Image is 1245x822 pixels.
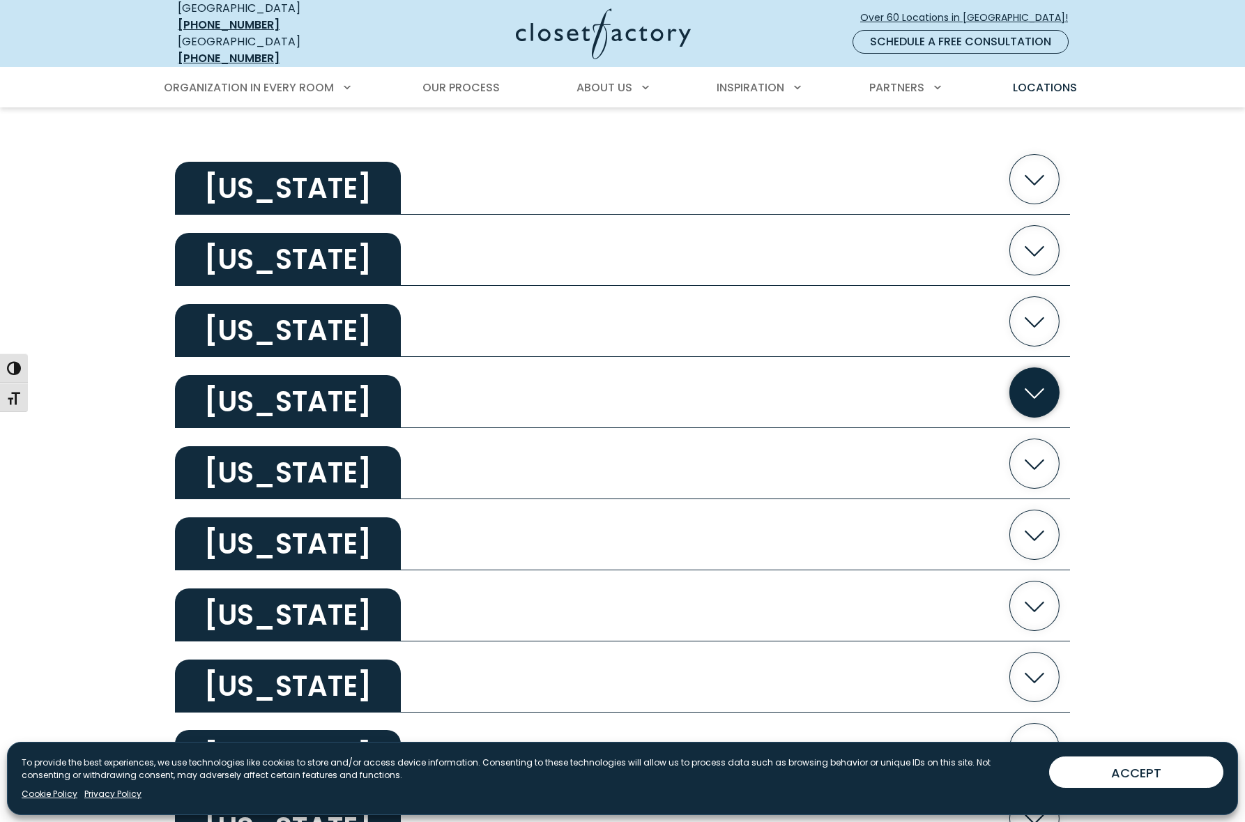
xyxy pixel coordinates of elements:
[435,93,960,109] strong: Enter your postal code above or and we will connect you with your nearest team.
[869,79,924,96] span: Partners
[178,50,280,66] a: [PHONE_NUMBER]
[516,8,691,59] img: Closet Factory Logo
[175,499,1070,570] button: [US_STATE]
[860,10,1079,25] span: Over 60 Locations in [GEOGRAPHIC_DATA]!
[576,79,632,96] span: About Us
[175,233,401,286] h2: [US_STATE]
[175,357,1070,428] button: [US_STATE]
[175,588,401,641] h2: [US_STATE]
[175,375,401,428] h2: [US_STATE]
[175,730,401,783] h2: [US_STATE]
[175,286,1070,357] button: [US_STATE]
[22,756,1038,782] p: To provide the best experiences, we use technologies like cookies to store and/or access device i...
[178,17,280,33] a: [PHONE_NUMBER]
[422,79,500,96] span: Our Process
[154,68,1091,107] nav: Primary Menu
[175,162,401,215] h2: [US_STATE]
[717,79,784,96] span: Inspiration
[175,215,1070,286] button: [US_STATE]
[178,33,380,67] div: [GEOGRAPHIC_DATA]
[22,788,77,800] a: Cookie Policy
[175,660,401,713] h2: [US_STATE]
[175,713,1070,784] button: [US_STATE]
[1049,756,1223,788] button: ACCEPT
[175,144,1070,215] button: [US_STATE]
[175,304,401,357] h2: [US_STATE]
[860,6,1080,30] a: Over 60 Locations in [GEOGRAPHIC_DATA]!
[853,30,1069,54] a: Schedule a Free Consultation
[84,788,142,800] a: Privacy Policy
[1013,79,1077,96] span: Locations
[175,641,1070,713] button: [US_STATE]
[164,79,334,96] span: Organization in Every Room
[175,517,401,570] h2: [US_STATE]
[175,428,1070,499] button: [US_STATE]
[175,570,1070,641] button: [US_STATE]
[175,446,401,499] h2: [US_STATE]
